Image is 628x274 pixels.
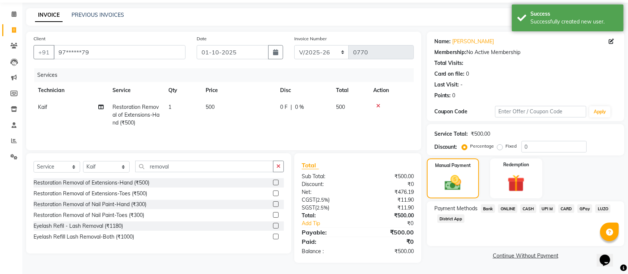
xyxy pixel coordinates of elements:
div: ₹500.00 [358,173,419,180]
span: Payment Methods [434,205,478,212]
label: Manual Payment [435,162,471,169]
label: Client [34,35,45,42]
th: Price [201,82,276,99]
label: Invoice Number [294,35,327,42]
div: ₹476.19 [358,188,419,196]
input: Search by Name/Mobile/Email/Code [54,45,185,59]
span: ONLINE [498,204,517,213]
iframe: chat widget [597,244,621,267]
div: ₹11.90 [358,204,419,212]
div: ₹500.00 [471,130,491,138]
span: LUZO [595,204,610,213]
span: GPay [577,204,593,213]
div: Eyelash Refil - Lash Removal (₹1180) [34,222,123,230]
label: Redemption [503,161,529,168]
div: ₹11.90 [358,196,419,204]
div: 0 [466,70,469,78]
input: Search or Scan [135,161,273,172]
div: Paid: [296,237,358,246]
div: Balance : [296,248,358,255]
span: 0 F [280,103,288,111]
span: 0 % [295,103,304,111]
span: 2.5% [317,205,328,211]
div: Restoration Removal of Extensions-Hand (₹500) [34,179,149,187]
span: Total [302,161,319,169]
button: +91 [34,45,54,59]
div: ₹0 [368,220,419,227]
span: CASH [520,204,536,213]
span: | [291,103,292,111]
a: Continue Without Payment [428,252,623,260]
div: Net: [296,188,358,196]
label: Percentage [470,143,494,149]
a: PREVIOUS INVOICES [72,12,124,18]
div: Eyelash Refill Lash Removal-Both (₹1000) [34,233,134,241]
div: ₹500.00 [358,228,419,237]
div: Membership: [434,48,467,56]
a: [PERSON_NAME] [453,38,494,45]
th: Technician [34,82,108,99]
div: ( ) [296,204,358,212]
div: Total Visits: [434,59,464,67]
div: Success [530,10,618,18]
div: Discount: [296,180,358,188]
input: Enter Offer / Coupon Code [495,106,586,117]
div: ₹0 [358,237,419,246]
th: Qty [164,82,201,99]
div: Discount: [434,143,457,151]
div: ₹500.00 [358,212,419,220]
button: Apply [589,106,610,117]
div: Total: [296,212,358,220]
div: Services [34,68,419,82]
a: Add Tip [296,220,368,227]
span: 500 [206,104,215,110]
div: Last Visit: [434,81,459,89]
th: Service [108,82,164,99]
div: Name: [434,38,451,45]
div: ₹500.00 [358,248,419,255]
span: Restoration Removal of Extensions-Hand (₹500) [112,104,159,126]
th: Action [369,82,414,99]
img: _gift.svg [502,173,530,194]
span: 500 [336,104,345,110]
div: No Active Membership [434,48,617,56]
th: Disc [276,82,332,99]
label: Date [197,35,207,42]
div: Successfully created new user. [530,18,618,26]
div: 0 [453,92,456,100]
div: Coupon Code [434,108,495,116]
span: SGST [302,204,315,211]
div: ( ) [296,196,358,204]
th: Total [332,82,369,99]
span: 1 [168,104,171,110]
div: Sub Total: [296,173,358,180]
div: Card on file: [434,70,465,78]
span: CARD [558,204,574,213]
div: Restoration Removal of Nail Paint-Toes (₹300) [34,211,144,219]
div: Payable: [296,228,358,237]
a: INVOICE [35,9,63,22]
div: - [461,81,463,89]
span: Kaif [38,104,47,110]
div: Restoration Removal of Nail Paint-Hand (₹300) [34,201,146,208]
span: 2.5% [317,197,328,203]
div: Service Total: [434,130,468,138]
span: Bank [481,204,495,213]
div: ₹0 [358,180,419,188]
div: Restoration Removal of Extensions-Toes (₹500) [34,190,147,198]
span: UPI M [539,204,555,213]
span: District App [437,214,465,223]
label: Fixed [506,143,517,149]
div: Points: [434,92,451,100]
img: _cash.svg [440,173,466,192]
span: CGST [302,196,315,203]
